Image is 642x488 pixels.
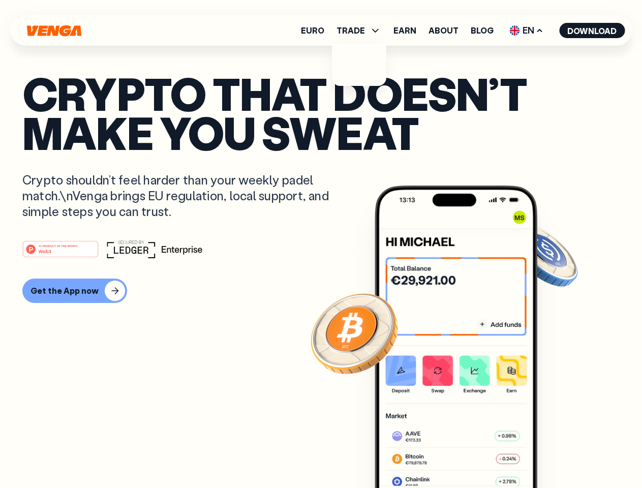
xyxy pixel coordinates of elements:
[337,24,381,37] span: TRADE
[22,247,99,260] a: #1 PRODUCT OF THE MONTHWeb3
[25,25,82,37] svg: Home
[509,25,519,36] img: flag-uk
[507,219,580,292] img: USDC coin
[393,26,416,35] a: Earn
[39,244,77,247] tspan: #1 PRODUCT OF THE MONTH
[506,22,547,39] span: EN
[559,23,625,38] button: Download
[22,279,127,303] button: Get the App now
[39,248,51,254] tspan: Web3
[337,26,365,35] span: TRADE
[471,26,494,35] a: Blog
[22,279,620,303] a: Get the App now
[429,26,458,35] a: About
[301,26,324,35] a: Euro
[30,286,99,296] div: Get the App now
[309,287,400,379] img: Bitcoin
[22,172,344,220] p: Crypto shouldn’t feel harder than your weekly padel match.\nVenga brings EU regulation, local sup...
[22,74,620,151] p: Crypto that doesn’t make you sweat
